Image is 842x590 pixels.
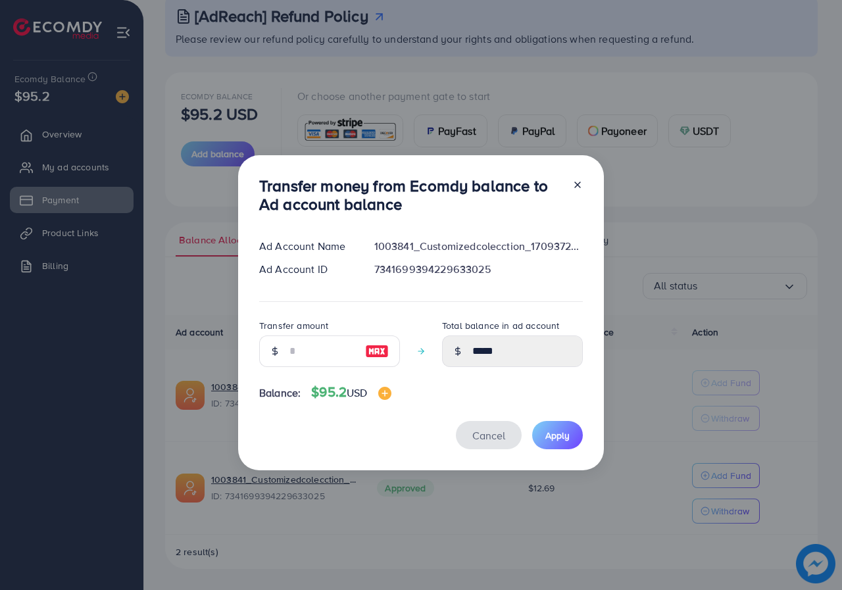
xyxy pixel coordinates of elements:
div: 7341699394229633025 [364,262,593,277]
button: Apply [532,421,583,449]
label: Total balance in ad account [442,319,559,332]
div: 1003841_Customizedcolecction_1709372613954 [364,239,593,254]
div: Ad Account Name [249,239,364,254]
h3: Transfer money from Ecomdy balance to Ad account balance [259,176,562,214]
span: Apply [545,429,570,442]
div: Ad Account ID [249,262,364,277]
button: Cancel [456,421,522,449]
span: Balance: [259,385,301,401]
span: Cancel [472,428,505,443]
label: Transfer amount [259,319,328,332]
img: image [378,387,391,400]
img: image [365,343,389,359]
h4: $95.2 [311,384,391,401]
span: USD [347,385,367,400]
